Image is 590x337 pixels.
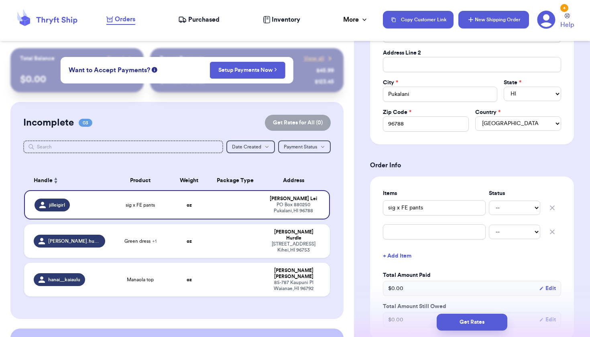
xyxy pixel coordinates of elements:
[49,202,65,208] span: jilleigirl
[383,108,411,116] label: Zip Code
[187,277,192,282] strong: oz
[560,20,574,30] span: Help
[178,15,220,24] a: Purchased
[380,247,564,265] button: + Add Item
[475,108,500,116] label: Country
[48,276,80,283] span: hanai__kaiaulu
[383,11,454,28] button: Copy Customer Link
[304,55,334,63] a: View all
[304,55,324,63] span: View all
[171,171,208,190] th: Weight
[106,14,135,25] a: Orders
[263,15,300,24] a: Inventory
[160,55,204,63] p: Recent Payments
[315,78,334,86] div: $ 123.45
[388,284,403,292] span: $ 0.00
[370,160,574,170] h3: Order Info
[267,202,319,214] div: PO Box 880250 Pukalani , HI 96788
[267,229,320,241] div: [PERSON_NAME] Hurdle
[267,268,320,280] div: [PERSON_NAME] [PERSON_NAME]
[489,189,540,197] label: Status
[34,177,53,185] span: Handle
[124,238,157,244] span: Green dress
[107,55,134,63] a: Payout
[210,62,286,79] button: Setup Payments Now
[383,79,398,87] label: City
[48,238,100,244] span: [PERSON_NAME].hurdle
[383,49,421,57] label: Address Line 2
[23,140,223,153] input: Search
[267,196,319,202] div: [PERSON_NAME] Lei
[539,284,556,292] button: Edit
[20,73,134,86] p: $ 0.00
[560,4,568,12] div: 4
[126,202,155,208] span: sig x FE pants
[53,176,59,185] button: Sort ascending
[383,189,486,197] label: Items
[383,271,561,279] label: Total Amount Paid
[267,241,320,253] div: [STREET_ADDRESS] Kihei , HI 96753
[23,116,74,129] h2: Incomplete
[383,302,561,311] label: Total Amount Still Owed
[458,11,529,28] button: New Shipping Order
[226,140,275,153] button: Date Created
[265,115,331,131] button: Get Rates for All (0)
[79,119,92,127] span: 03
[218,66,277,74] a: Setup Payments Now
[127,276,154,283] span: Manaola top
[107,55,124,63] span: Payout
[437,314,507,331] button: Get Rates
[284,144,317,149] span: Payment Status
[343,15,368,24] div: More
[383,116,469,132] input: 12345
[20,55,55,63] p: Total Balance
[187,203,192,207] strong: oz
[537,10,555,29] a: 4
[316,67,334,75] div: $ 45.99
[272,15,300,24] span: Inventory
[110,171,171,190] th: Product
[152,239,157,244] span: + 1
[208,171,262,190] th: Package Type
[232,144,261,149] span: Date Created
[115,14,135,24] span: Orders
[262,171,330,190] th: Address
[278,140,331,153] button: Payment Status
[267,280,320,292] div: 85-787 Kaupuni Pl Waianae , HI 96792
[69,65,150,75] span: Want to Accept Payments?
[504,79,521,87] label: State
[187,239,192,244] strong: oz
[560,13,574,30] a: Help
[188,15,220,24] span: Purchased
